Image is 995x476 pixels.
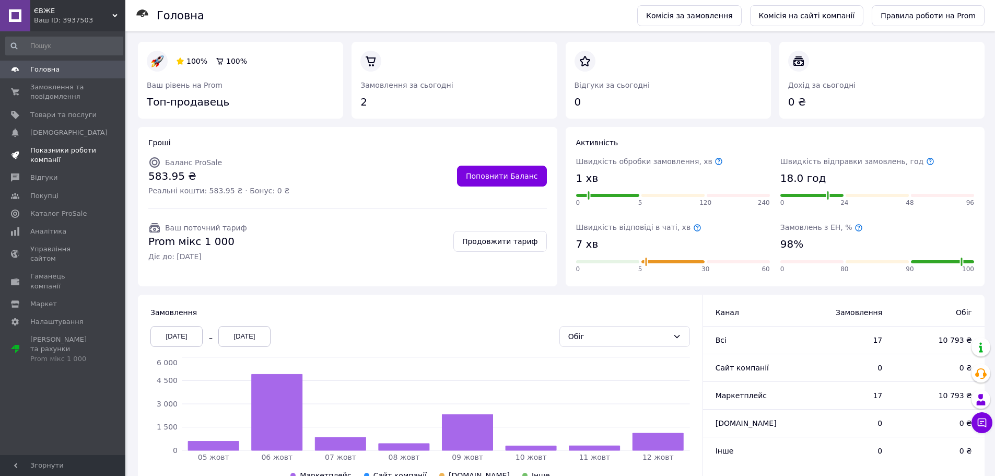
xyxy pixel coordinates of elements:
[30,299,57,309] span: Маркет
[261,453,292,461] tspan: 06 жовт
[903,335,972,345] span: 10 793 ₴
[218,326,271,347] div: [DATE]
[971,412,992,433] button: Чат з покупцем
[452,453,483,461] tspan: 09 жовт
[30,317,84,327] span: Налаштування
[762,265,769,274] span: 60
[701,265,709,274] span: 30
[325,453,356,461] tspan: 07 жовт
[148,169,290,184] span: 583.95 ₴
[780,223,863,231] span: Замовлень з ЕН, %
[568,331,669,342] div: Обіг
[716,447,734,455] span: Інше
[148,138,171,147] span: Гроші
[903,307,972,318] span: Обіг
[157,376,178,385] tspan: 4 500
[173,446,178,455] tspan: 0
[716,364,769,372] span: Сайт компанії
[638,199,642,207] span: 5
[34,16,125,25] div: Ваш ID: 3937503
[716,336,727,344] span: Всi
[809,418,882,428] span: 0
[903,363,972,373] span: 0 ₴
[34,6,112,16] span: ЄВЖЕ
[750,5,864,26] a: Комісія на сайті компанії
[30,227,66,236] span: Аналітика
[576,237,599,252] span: 7 хв
[30,83,97,101] span: Замовлення та повідомлення
[809,390,882,401] span: 17
[966,199,974,207] span: 96
[840,199,848,207] span: 24
[758,199,770,207] span: 240
[157,9,204,22] h1: Головна
[780,265,785,274] span: 0
[30,128,108,137] span: [DEMOGRAPHIC_DATA]
[148,251,247,262] span: Діє до: [DATE]
[809,335,882,345] span: 17
[453,231,547,252] a: Продовжити тариф
[186,57,207,65] span: 100%
[457,166,547,187] a: Поповнити Баланс
[30,245,97,263] span: Управління сайтом
[780,171,826,186] span: 18.0 год
[576,171,599,186] span: 1 хв
[148,234,247,249] span: Prom мікс 1 000
[5,37,123,55] input: Пошук
[906,199,914,207] span: 48
[30,209,87,218] span: Каталог ProSale
[903,390,972,401] span: 10 793 ₴
[30,173,57,182] span: Відгуки
[576,223,701,231] span: Швидкість відповіді в чаті, хв
[642,453,674,461] tspan: 12 жовт
[198,453,229,461] tspan: 05 жовт
[30,354,97,364] div: Prom мікс 1 000
[716,308,739,317] span: Канал
[165,224,247,232] span: Ваш поточний тариф
[30,65,60,74] span: Головна
[576,157,723,166] span: Швидкість обробки замовлення, хв
[872,5,985,26] a: Правила роботи на Prom
[903,418,972,428] span: 0 ₴
[516,453,547,461] tspan: 10 жовт
[576,265,580,274] span: 0
[30,272,97,291] span: Гаманець компанії
[780,199,785,207] span: 0
[716,419,777,427] span: [DOMAIN_NAME]
[226,57,247,65] span: 100%
[30,191,58,201] span: Покупці
[716,391,767,400] span: Маркетплейс
[150,308,197,317] span: Замовлення
[157,423,178,431] tspan: 1 500
[699,199,711,207] span: 120
[903,446,972,456] span: 0 ₴
[157,358,178,367] tspan: 6 000
[780,157,934,166] span: Швидкість відправки замовлень, год
[579,453,610,461] tspan: 11 жовт
[637,5,742,26] a: Комісія за замовлення
[30,110,97,120] span: Товари та послуги
[780,237,803,252] span: 98%
[840,265,848,274] span: 80
[962,265,974,274] span: 100
[576,138,618,147] span: Активність
[809,307,882,318] span: Замовлення
[576,199,580,207] span: 0
[150,326,203,347] div: [DATE]
[148,185,290,196] span: Реальні кошти: 583.95 ₴ · Бонус: 0 ₴
[157,400,178,408] tspan: 3 000
[30,146,97,165] span: Показники роботи компанії
[30,335,97,364] span: [PERSON_NAME] та рахунки
[809,363,882,373] span: 0
[165,158,222,167] span: Баланс ProSale
[389,453,420,461] tspan: 08 жовт
[638,265,642,274] span: 5
[809,446,882,456] span: 0
[906,265,914,274] span: 90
